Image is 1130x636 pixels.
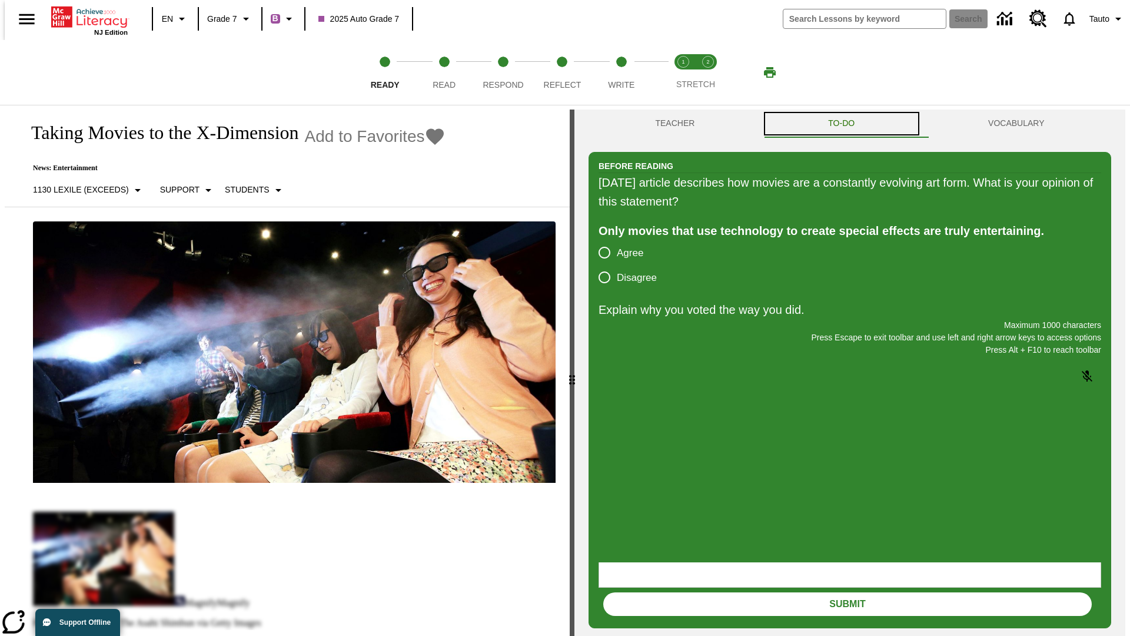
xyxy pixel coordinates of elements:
[220,180,290,201] button: Select Student
[483,80,523,90] span: Respond
[617,246,643,261] span: Agree
[599,300,1101,319] p: Explain why you voted the way you did.
[33,184,129,196] p: 1130 Lexile (Exceeds)
[599,344,1101,356] p: Press Alt + F10 to reach toolbar
[266,8,301,29] button: Boost Class color is purple. Change class color
[682,59,684,65] text: 1
[19,122,299,144] h1: Taking Movies to the X-Dimension
[676,79,715,89] span: STRETCH
[410,40,478,105] button: Read step 2 of 5
[706,59,709,65] text: 2
[574,110,1125,636] div: activity
[51,4,128,36] div: Home
[318,13,400,25] span: 2025 Auto Grade 7
[207,13,237,25] span: Grade 7
[225,184,269,196] p: Students
[59,618,111,627] span: Support Offline
[5,9,172,20] body: Explain why you voted the way you did. Maximum 1000 characters Press Alt + F10 to reach toolbar P...
[371,80,400,90] span: Ready
[157,8,194,29] button: Language: EN, Select a language
[19,164,446,173] p: News: Entertainment
[617,270,657,286] span: Disagree
[599,160,673,173] h2: Before Reading
[1022,3,1054,35] a: Resource Center, Will open in new tab
[155,180,220,201] button: Scaffolds, Support
[5,110,570,630] div: reading
[433,80,456,90] span: Read
[599,332,1101,344] p: Press Escape to exit toolbar and use left and right arrow keys to access options
[28,180,149,201] button: Select Lexile, 1130 Lexile (Exceeds)
[589,110,1111,138] div: Instructional Panel Tabs
[33,221,556,483] img: Panel in front of the seats sprays water mist to the happy audience at a 4DX-equipped theater.
[160,184,200,196] p: Support
[1085,8,1130,29] button: Profile/Settings
[162,13,173,25] span: EN
[544,80,581,90] span: Reflect
[1073,362,1101,390] button: Click to activate and allow voice recognition
[599,173,1101,211] div: [DATE] article describes how movies are a constantly evolving art form. What is your opinion of t...
[305,127,425,146] span: Add to Favorites
[691,40,725,105] button: Stretch Respond step 2 of 2
[469,40,537,105] button: Respond step 3 of 5
[528,40,596,105] button: Reflect step 4 of 5
[94,29,128,36] span: NJ Edition
[783,9,946,28] input: search field
[1089,13,1109,25] span: Tauto
[603,592,1092,616] button: Submit
[35,609,120,636] button: Support Offline
[589,110,762,138] button: Teacher
[666,40,700,105] button: Stretch Read step 1 of 2
[351,40,419,105] button: Ready step 1 of 5
[272,11,278,26] span: B
[202,8,258,29] button: Grade: Grade 7, Select a grade
[9,2,44,37] button: Open side menu
[587,40,656,105] button: Write step 5 of 5
[608,80,634,90] span: Write
[762,110,922,138] button: TO-DO
[599,319,1101,332] p: Maximum 1000 characters
[599,221,1101,240] div: Only movies that use technology to create special effects are truly entertaining.
[990,3,1022,35] a: Data Center
[1054,4,1085,34] a: Notifications
[599,240,666,290] div: poll
[305,126,446,147] button: Add to Favorites - Taking Movies to the X-Dimension
[751,62,789,83] button: Print
[570,110,574,636] div: Press Enter or Spacebar and then press right and left arrow keys to move the slider
[922,110,1111,138] button: VOCABULARY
